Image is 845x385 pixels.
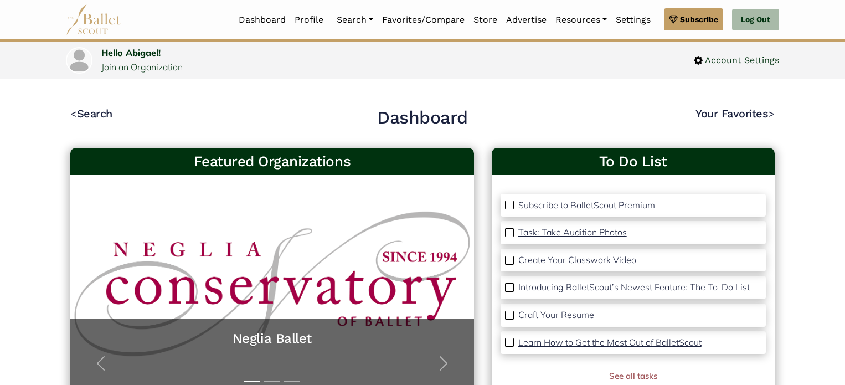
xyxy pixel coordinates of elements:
[101,61,183,73] a: Join an Organization
[234,8,290,32] a: Dashboard
[377,106,468,130] h2: Dashboard
[611,8,655,32] a: Settings
[518,336,702,350] a: Learn How to Get the Most Out of BalletScout
[518,253,636,268] a: Create Your Classwork Video
[67,48,91,73] img: profile picture
[518,280,750,295] a: Introducing BalletScout’s Newest Feature: The To-Do List
[101,47,161,58] a: Hello Abigael!
[518,309,594,320] p: Craft Your Resume
[732,9,779,31] a: Log Out
[378,8,469,32] a: Favorites/Compare
[664,8,723,30] a: Subscribe
[680,13,718,25] span: Subscribe
[518,281,750,292] p: Introducing BalletScout’s Newest Feature: The To-Do List
[290,8,328,32] a: Profile
[79,152,465,171] h3: Featured Organizations
[768,106,775,120] code: >
[502,8,551,32] a: Advertise
[469,8,502,32] a: Store
[501,152,766,171] a: To Do List
[694,53,779,68] a: Account Settings
[551,8,611,32] a: Resources
[695,107,775,120] a: Your Favorites
[609,371,657,381] a: See all tasks
[518,199,655,211] p: Subscribe to BalletScout Premium
[518,254,636,265] p: Create Your Classwork Video
[518,227,627,238] p: Task: Take Audition Photos
[518,198,655,213] a: Subscribe to BalletScout Premium
[332,8,378,32] a: Search
[703,53,779,68] span: Account Settings
[70,107,112,120] a: <Search
[81,330,463,347] a: Neglia Ballet
[518,308,594,322] a: Craft Your Resume
[518,337,702,348] p: Learn How to Get the Most Out of BalletScout
[669,13,678,25] img: gem.svg
[70,106,77,120] code: <
[518,225,627,240] a: Task: Take Audition Photos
